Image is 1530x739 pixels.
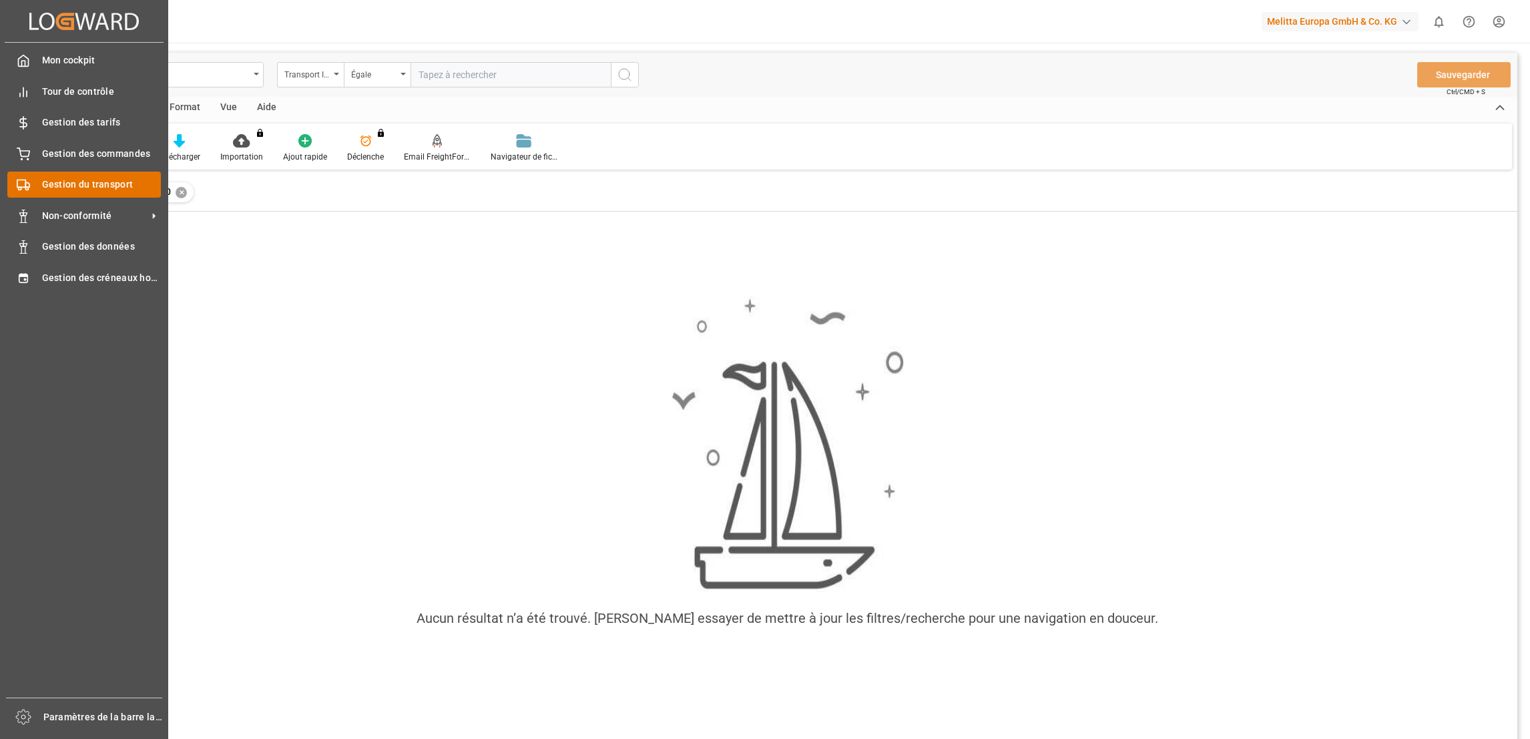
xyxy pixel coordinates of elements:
div: Vue [210,97,247,119]
div: Navigateur de fichiers [491,151,557,163]
div: Aide [247,97,286,119]
a: Gestion des créneaux horaires [7,264,161,290]
span: Gestion des tarifs [42,115,162,130]
button: Melitta Europa GmbH & Co. KG [1262,9,1424,34]
a: Tour de contrôle [7,78,161,104]
a: Gestion du transport [7,172,161,198]
img: smooth_sailing.jpeg [670,296,904,592]
span: Paramètres de la barre latérale [43,710,163,724]
button: Afficher 0 nouvelles notifications [1424,7,1454,37]
a: Mon cockpit [7,47,161,73]
div: Télécharger [159,151,200,163]
button: Sauvegarder [1417,62,1511,87]
div: Email FreightForwarders [404,151,471,163]
a: Gestion des commandes [7,140,161,166]
span: Gestion des données [42,240,162,254]
button: Bouton de recherche [611,62,639,87]
div: Égale [351,65,397,81]
input: Tapez à rechercher [411,62,611,87]
span: Ctrl/CMD + S [1447,87,1485,97]
div: ✕ [176,187,187,198]
span: Gestion du transport [42,178,162,192]
div: Transport ID Logward [284,65,330,81]
button: Centre d’aide [1454,7,1484,37]
span: Mon cockpit [42,53,162,67]
span: Tour de contrôle [42,85,162,99]
a: Gestion des tarifs [7,109,161,136]
div: Aucun résultat n’a été trouvé. [PERSON_NAME] essayer de mettre à jour les filtres/recherche pour ... [417,608,1158,628]
div: Ajout rapide [283,151,327,163]
div: Format [160,97,210,119]
span: Gestion des créneaux horaires [42,271,162,285]
a: Gestion des données [7,234,161,260]
span: Gestion des commandes [42,147,162,161]
button: Ouvrir le menu [277,62,344,87]
span: Non-conformité [42,209,148,223]
font: Melitta Europa GmbH & Co. KG [1267,15,1397,29]
button: Ouvrir le menu [344,62,411,87]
